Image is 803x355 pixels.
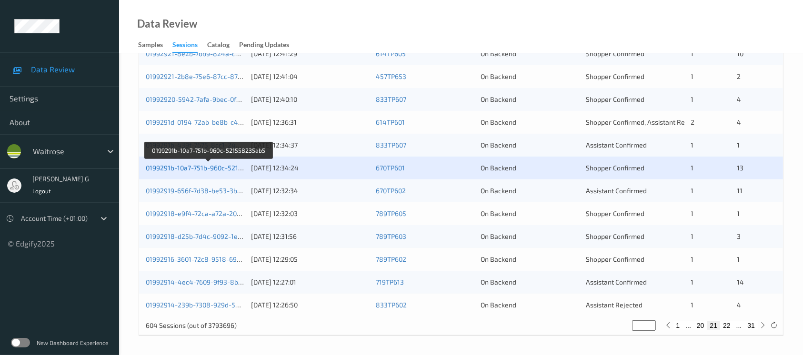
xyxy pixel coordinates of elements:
[251,186,369,196] div: [DATE] 12:32:34
[586,255,644,263] span: Shopper Confirmed
[146,72,273,80] a: 01992921-2b8e-75e6-87cc-877c7ad1a62a
[251,232,369,241] div: [DATE] 12:31:56
[673,321,683,330] button: 1
[146,278,273,286] a: 01992914-4ec4-7609-9f93-8bc9f6c19754
[251,118,369,127] div: [DATE] 12:36:31
[376,95,406,103] a: 833TP607
[376,164,405,172] a: 670TP601
[737,255,740,263] span: 1
[586,232,644,240] span: Shopper Confirmed
[481,140,579,150] div: On Backend
[481,232,579,241] div: On Backend
[481,209,579,218] div: On Backend
[146,49,278,58] a: 01992921-8e2b-7bb9-824a-c580e5cb4734
[251,49,369,59] div: [DATE] 12:41:29
[737,141,740,149] span: 1
[146,301,279,309] a: 01992914-239b-7308-929d-553345eee424
[376,49,406,58] a: 614TP605
[691,232,694,240] span: 1
[737,209,740,217] span: 1
[376,209,406,217] a: 789TP605
[207,39,239,52] a: Catalog
[691,95,694,103] span: 1
[586,95,644,103] span: Shopper Confirmed
[586,118,704,126] span: Shopper Confirmed, Assistant Rejected
[146,232,275,240] a: 01992918-d25b-7d4c-9092-1e49c48cef36
[586,72,644,80] span: Shopper Confirmed
[694,321,707,330] button: 20
[733,321,745,330] button: ...
[251,95,369,104] div: [DATE] 12:40:10
[481,186,579,196] div: On Backend
[138,39,172,52] a: Samples
[239,40,289,52] div: Pending Updates
[146,164,273,172] a: 0199291b-10a7-751b-960c-521558235ab5
[481,255,579,264] div: On Backend
[737,118,741,126] span: 4
[586,164,644,172] span: Shopper Confirmed
[376,278,404,286] a: 719TP613
[481,49,579,59] div: On Backend
[146,255,273,263] a: 01992916-3601-72c8-9518-69e5eac53f9a
[586,49,644,58] span: Shopper Confirmed
[146,95,273,103] a: 01992920-5942-7afa-9bec-0fe6fae0edb4
[376,187,406,195] a: 670TP602
[251,277,369,287] div: [DATE] 12:27:01
[683,321,694,330] button: ...
[239,39,299,52] a: Pending Updates
[691,141,694,149] span: 1
[376,232,406,240] a: 789TP603
[586,141,647,149] span: Assistant Confirmed
[691,278,694,286] span: 1
[481,95,579,104] div: On Backend
[376,141,406,149] a: 833TP607
[376,118,405,126] a: 614TP601
[251,209,369,218] div: [DATE] 12:32:03
[720,321,733,330] button: 22
[138,40,163,52] div: Samples
[586,301,642,309] span: Assistant Rejected
[691,255,694,263] span: 1
[251,72,369,81] div: [DATE] 12:41:04
[691,209,694,217] span: 1
[251,255,369,264] div: [DATE] 12:29:05
[207,40,230,52] div: Catalog
[586,209,644,217] span: Shopper Confirmed
[586,187,647,195] span: Assistant Confirmed
[737,49,743,58] span: 10
[691,301,694,309] span: 1
[146,141,273,149] a: 0199291b-439f-7675-8cc1-24a815d53a02
[376,255,406,263] a: 789TP602
[691,72,694,80] span: 1
[137,19,197,29] div: Data Review
[146,118,275,126] a: 0199291d-0194-72ab-be8b-c4c993d55d51
[737,72,741,80] span: 2
[691,118,695,126] span: 2
[376,72,406,80] a: 457TP653
[707,321,721,330] button: 21
[691,49,694,58] span: 1
[172,39,207,53] a: Sessions
[737,187,743,195] span: 11
[481,277,579,287] div: On Backend
[737,95,741,103] span: 4
[481,72,579,81] div: On Backend
[146,187,273,195] a: 01992919-656f-7d38-be53-3bdcc21c4c0b
[737,301,741,309] span: 4
[481,118,579,127] div: On Backend
[737,232,741,240] span: 3
[481,163,579,173] div: On Backend
[376,301,407,309] a: 833TP602
[744,321,758,330] button: 31
[691,164,694,172] span: 1
[172,40,198,53] div: Sessions
[737,164,743,172] span: 13
[251,163,369,173] div: [DATE] 12:34:24
[251,140,369,150] div: [DATE] 12:34:37
[146,321,237,330] p: 604 Sessions (out of 3793696)
[586,278,647,286] span: Assistant Confirmed
[146,209,274,217] a: 01992918-e9f4-72ca-a72a-20d7b42a72d3
[481,300,579,310] div: On Backend
[737,278,744,286] span: 14
[691,187,694,195] span: 1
